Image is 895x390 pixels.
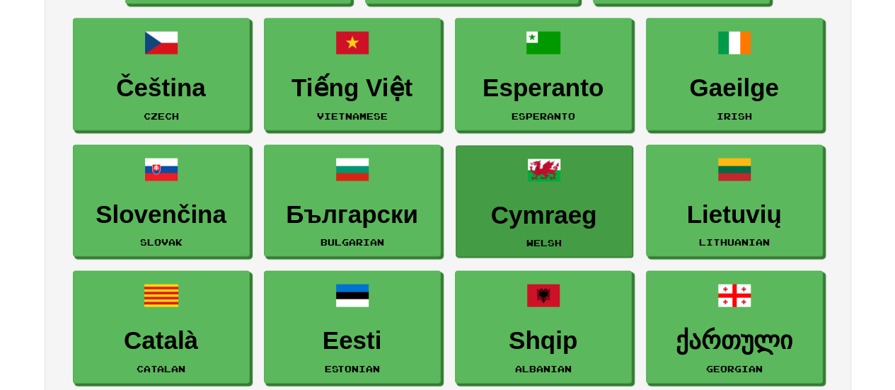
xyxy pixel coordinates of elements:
small: Vietnamese [317,110,388,120]
h3: Lietuvių [654,200,815,228]
a: CymraegWelsh [456,145,633,258]
a: SlovenčinaSlovak [73,144,250,257]
h3: Shqip [463,326,624,354]
small: Bulgarian [321,236,384,246]
a: БългарскиBulgarian [264,144,441,257]
h3: Tiếng Việt [272,74,433,101]
small: Welsh [526,237,562,247]
h3: Български [272,200,433,228]
h3: ქართული [654,326,815,354]
h3: Cymraeg [463,201,625,229]
a: ČeštinaCzech [73,18,250,130]
h3: Slovenčina [81,200,242,228]
h3: Esperanto [463,74,624,101]
a: ქართულიGeorgian [646,270,823,383]
h3: Čeština [81,74,242,101]
a: Tiếng ViệtVietnamese [264,18,441,130]
small: Irish [717,110,752,120]
a: ShqipAlbanian [455,270,632,383]
a: EsperantoEsperanto [455,18,632,130]
h3: Gaeilge [654,74,815,101]
a: CatalàCatalan [73,270,250,383]
a: EestiEstonian [264,270,441,383]
h3: Eesti [272,326,433,354]
h3: Català [81,326,242,354]
small: Slovak [140,236,183,246]
a: LietuviųLithuanian [646,144,823,257]
a: GaeilgeIrish [646,18,823,130]
small: Georgian [706,363,763,373]
small: Lithuanian [699,236,770,246]
small: Albanian [515,363,572,373]
small: Esperanto [512,110,575,120]
small: Czech [144,110,179,120]
small: Estonian [325,363,380,373]
small: Catalan [137,363,185,373]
